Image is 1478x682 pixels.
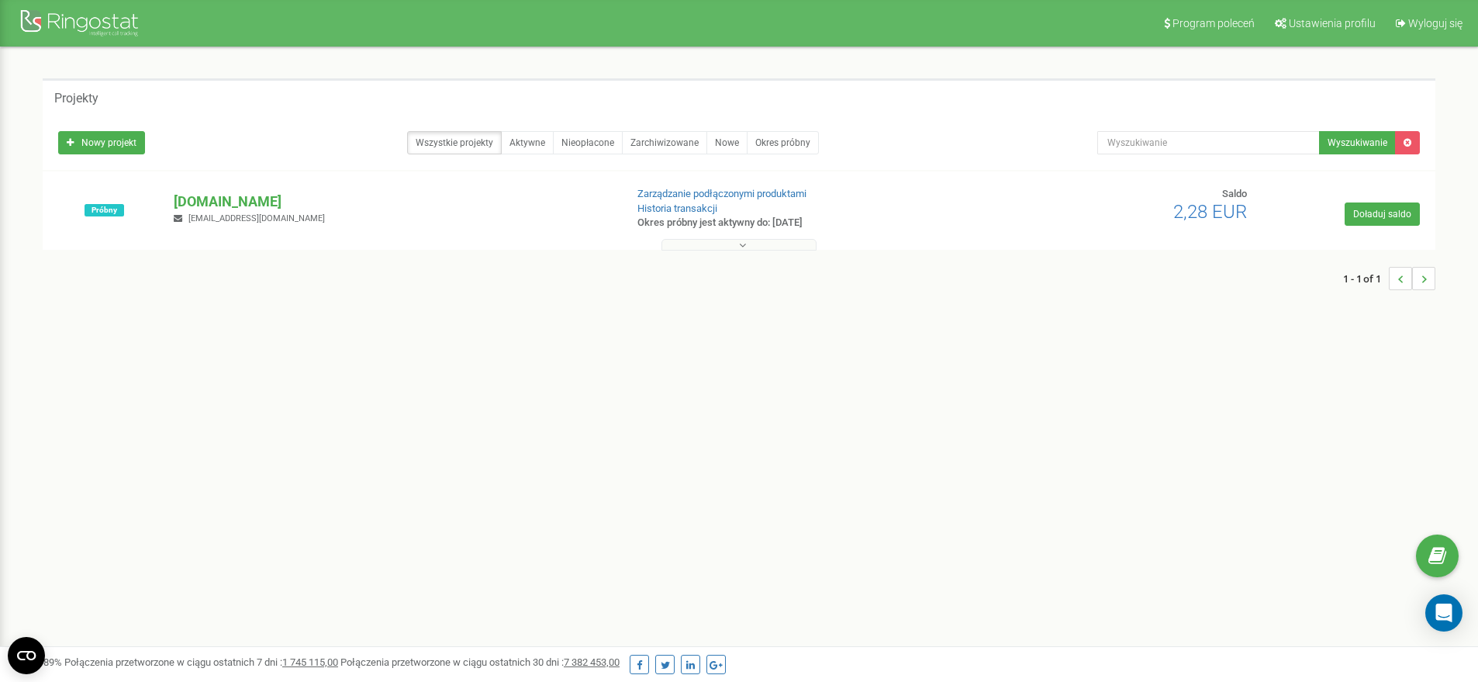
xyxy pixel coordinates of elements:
[1173,201,1247,223] span: 2,28 EUR
[1345,203,1420,226] a: Doładuj saldo
[85,204,124,216] span: Próbny
[174,192,612,212] p: [DOMAIN_NAME]
[747,131,819,154] a: Okres próbny
[340,656,620,668] span: Połączenia przetworzone w ciągu ostatnich 30 dni :
[1172,17,1255,29] span: Program poleceń
[1097,131,1321,154] input: Wyszukiwanie
[64,656,338,668] span: Połączenia przetworzone w ciągu ostatnich 7 dni :
[1222,188,1247,199] span: Saldo
[501,131,554,154] a: Aktywne
[1343,251,1435,306] nav: ...
[1425,594,1462,632] div: Open Intercom Messenger
[407,131,502,154] a: Wszystkie projekty
[637,188,806,199] a: Zarządzanie podłączonymi produktami
[564,656,620,668] u: 7 382 453,00
[282,656,338,668] u: 1 745 115,00
[8,637,45,674] button: Open CMP widget
[637,203,717,214] a: Historia transakcji
[1319,131,1396,154] button: Wyszukiwanie
[1289,17,1376,29] span: Ustawienia profilu
[553,131,623,154] a: Nieopłacone
[1343,267,1389,290] span: 1 - 1 of 1
[706,131,748,154] a: Nowe
[58,131,145,154] a: Nowy projekt
[1408,17,1462,29] span: Wyloguj się
[54,92,98,106] h5: Projekty
[188,213,325,223] span: [EMAIL_ADDRESS][DOMAIN_NAME]
[622,131,707,154] a: Zarchiwizowane
[637,216,961,230] p: Okres próbny jest aktywny do: [DATE]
